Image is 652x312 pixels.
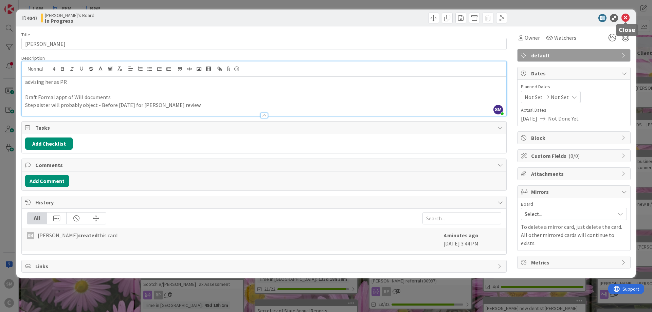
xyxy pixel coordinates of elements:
span: Not Set [525,93,543,101]
span: [DATE] [521,114,537,123]
span: Actual Dates [521,107,627,114]
span: Comments [35,161,494,169]
button: Add Checklist [25,137,73,150]
p: Draft Formal appt of Will documents [25,93,503,101]
span: Not Done Yet [548,114,579,123]
span: Metrics [531,258,618,267]
span: Support [14,1,31,9]
span: Mirrors [531,188,618,196]
b: 4047 [26,15,37,21]
p: Step sister will probably object - Before [DATE] for [PERSON_NAME] review [25,101,503,109]
span: Description [21,55,45,61]
b: 4 minutes ago [443,232,478,239]
span: Links [35,262,494,270]
span: Tasks [35,124,494,132]
div: [DATE] 3:44 PM [443,231,501,247]
span: Planned Dates [521,83,627,90]
div: All [27,213,47,224]
span: Attachments [531,170,618,178]
span: ID [21,14,37,22]
p: To delete a mirror card, just delete the card. All other mirrored cards will continue to exists. [521,223,627,247]
span: SM [493,105,503,114]
span: [PERSON_NAME] this card [38,231,117,239]
div: SM [27,232,34,239]
b: created [78,232,97,239]
span: Board [521,202,533,206]
p: advising her as PR [25,78,503,86]
label: Title [21,32,30,38]
span: default [531,51,618,59]
span: Owner [525,34,540,42]
span: Dates [531,69,618,77]
span: ( 0/0 ) [568,152,580,159]
button: Add Comment [25,175,69,187]
b: In Progress [45,18,94,23]
span: Block [531,134,618,142]
span: [PERSON_NAME]'s Board [45,13,94,18]
span: Not Set [551,93,569,101]
input: Search... [422,212,501,224]
span: Select... [525,209,612,219]
h5: Close [619,27,635,33]
span: Watchers [554,34,576,42]
span: History [35,198,494,206]
input: type card name here... [21,38,507,50]
span: Custom Fields [531,152,618,160]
